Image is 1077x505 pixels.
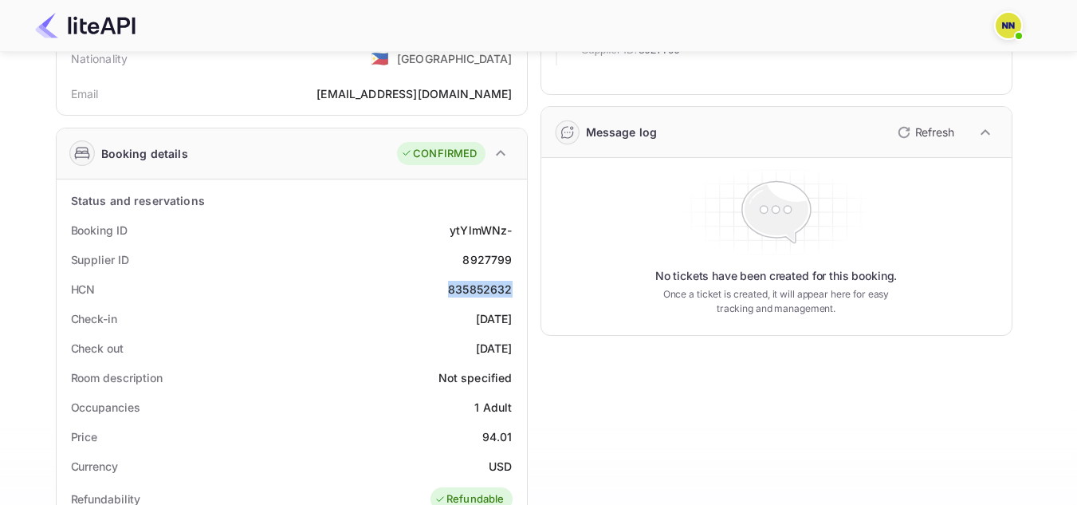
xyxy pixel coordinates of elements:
[71,222,128,239] div: Booking ID
[71,85,99,102] div: Email
[371,44,389,73] span: United States
[888,120,961,145] button: Refresh
[35,13,136,38] img: LiteAPI Logo
[915,124,954,140] p: Refresh
[996,13,1021,38] img: N/A N/A
[450,222,512,239] div: ytYlmWNz-
[71,192,205,209] div: Status and reservations
[71,281,96,298] div: HCN
[489,458,512,475] div: USD
[438,369,513,386] div: Not specified
[448,281,512,298] div: 835852632
[71,310,117,327] div: Check-in
[101,145,188,162] div: Booking details
[71,428,98,445] div: Price
[71,340,124,357] div: Check out
[401,146,477,162] div: CONFIRMED
[71,50,128,67] div: Nationality
[655,268,898,284] p: No tickets have been created for this booking.
[476,310,513,327] div: [DATE]
[462,251,512,268] div: 8927799
[476,340,513,357] div: [DATE]
[316,85,512,102] div: [EMAIL_ADDRESS][DOMAIN_NAME]
[586,124,658,140] div: Message log
[474,399,512,416] div: 1 Adult
[71,369,163,386] div: Room description
[71,458,118,475] div: Currency
[482,428,513,445] div: 94.01
[651,287,902,316] p: Once a ticket is created, it will appear here for easy tracking and management.
[71,399,140,416] div: Occupancies
[71,251,129,268] div: Supplier ID
[397,50,513,67] div: [GEOGRAPHIC_DATA]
